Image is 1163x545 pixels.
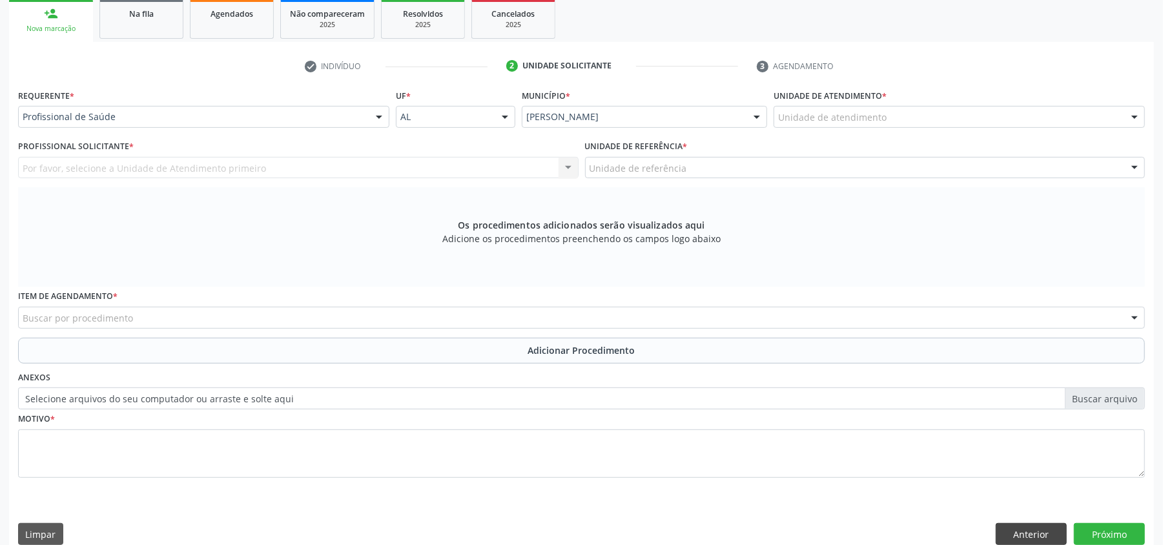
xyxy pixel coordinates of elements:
[400,110,489,123] span: AL
[23,110,363,123] span: Profissional de Saúde
[23,311,133,325] span: Buscar por procedimento
[18,86,74,106] label: Requerente
[526,110,741,123] span: [PERSON_NAME]
[778,110,887,124] span: Unidade de atendimento
[403,8,443,19] span: Resolvidos
[44,6,58,21] div: person_add
[1074,523,1145,545] button: Próximo
[290,8,365,19] span: Não compareceram
[492,8,535,19] span: Cancelados
[458,218,705,232] span: Os procedimentos adicionados serão visualizados aqui
[129,8,154,19] span: Na fila
[585,137,688,157] label: Unidade de referência
[481,20,546,30] div: 2025
[774,86,887,106] label: Unidade de atendimento
[391,20,455,30] div: 2025
[18,409,55,429] label: Motivo
[590,161,687,175] span: Unidade de referência
[18,338,1145,364] button: Adicionar Procedimento
[522,86,570,106] label: Município
[18,24,84,34] div: Nova marcação
[522,60,612,72] div: Unidade solicitante
[996,523,1067,545] button: Anterior
[442,232,721,245] span: Adicione os procedimentos preenchendo os campos logo abaixo
[211,8,253,19] span: Agendados
[506,60,518,72] div: 2
[18,368,50,388] label: Anexos
[396,86,411,106] label: UF
[290,20,365,30] div: 2025
[18,137,134,157] label: Profissional Solicitante
[18,523,63,545] button: Limpar
[18,287,118,307] label: Item de agendamento
[528,344,635,357] span: Adicionar Procedimento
